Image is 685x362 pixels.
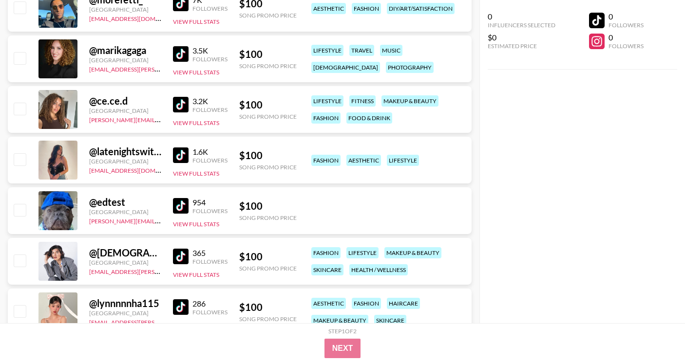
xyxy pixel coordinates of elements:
div: Followers [609,21,644,29]
div: $ 100 [239,200,297,212]
img: TikTok [173,249,189,264]
div: Song Promo Price [239,214,297,221]
div: diy/art/satisfaction [387,3,455,14]
div: 3.5K [192,46,228,55]
img: TikTok [173,97,189,112]
button: View Full Stats [173,271,219,278]
div: makeup & beauty [311,315,368,326]
div: Followers [192,157,228,164]
div: @ marikagaga [89,44,161,56]
div: Estimated Price [488,42,555,50]
div: lifestyle [346,247,379,258]
div: skincare [374,315,406,326]
div: aesthetic [346,155,381,166]
div: $ 100 [239,99,297,111]
div: Followers [192,106,228,113]
div: food & drink [346,112,392,124]
a: [PERSON_NAME][EMAIL_ADDRESS][DOMAIN_NAME] [89,216,233,225]
div: fashion [311,247,341,258]
div: 365 [192,248,228,258]
div: Step 1 of 2 [328,327,357,335]
div: $ 100 [239,48,297,60]
div: music [380,45,402,56]
div: Song Promo Price [239,113,297,120]
div: fashion [311,112,341,124]
div: @ lynnnnnha115 [89,297,161,309]
div: lifestyle [311,45,343,56]
img: TikTok [173,198,189,214]
div: travel [349,45,374,56]
div: lifestyle [387,155,419,166]
div: Followers [192,5,228,12]
div: @ ce.ce.d [89,95,161,107]
a: [EMAIL_ADDRESS][DOMAIN_NAME] [89,165,187,174]
div: fashion [352,3,381,14]
div: [GEOGRAPHIC_DATA] [89,259,161,266]
div: fashion [352,298,381,309]
div: health / wellness [349,264,408,275]
div: [DEMOGRAPHIC_DATA] [311,62,380,73]
div: [GEOGRAPHIC_DATA] [89,6,161,13]
div: [GEOGRAPHIC_DATA] [89,309,161,317]
a: [EMAIL_ADDRESS][PERSON_NAME][DOMAIN_NAME] [89,317,233,326]
div: Song Promo Price [239,163,297,171]
div: aesthetic [311,298,346,309]
div: makeup & beauty [381,95,438,107]
div: haircare [387,298,420,309]
button: View Full Stats [173,170,219,177]
div: 0 [609,12,644,21]
a: [EMAIL_ADDRESS][PERSON_NAME][DOMAIN_NAME] [89,64,233,73]
div: fashion [311,155,341,166]
a: [PERSON_NAME][EMAIL_ADDRESS][DOMAIN_NAME] [89,114,233,124]
div: Song Promo Price [239,12,297,19]
button: Next [324,339,361,358]
div: aesthetic [311,3,346,14]
div: 0 [609,33,644,42]
div: $ 100 [239,149,297,162]
div: 954 [192,198,228,207]
div: Followers [192,258,228,265]
div: Followers [192,55,228,63]
a: [EMAIL_ADDRESS][DOMAIN_NAME] [89,13,187,22]
img: TikTok [173,46,189,62]
div: fitness [349,95,376,107]
div: $0 [488,33,555,42]
button: View Full Stats [173,119,219,127]
div: skincare [311,264,343,275]
div: [GEOGRAPHIC_DATA] [89,107,161,114]
div: $ 100 [239,251,297,263]
div: lifestyle [311,95,343,107]
a: [EMAIL_ADDRESS][PERSON_NAME][DOMAIN_NAME] [89,266,233,275]
div: @ latenightswithsara [89,145,161,158]
button: View Full Stats [173,69,219,76]
div: @ edtest [89,196,161,208]
div: Influencers Selected [488,21,555,29]
div: [GEOGRAPHIC_DATA] [89,158,161,165]
div: 3.2K [192,96,228,106]
div: Song Promo Price [239,62,297,70]
div: 286 [192,299,228,308]
button: View Full Stats [173,18,219,25]
div: [GEOGRAPHIC_DATA] [89,208,161,216]
img: TikTok [173,147,189,163]
div: photography [386,62,434,73]
div: makeup & beauty [384,247,441,258]
div: Followers [192,308,228,316]
div: 1.6K [192,147,228,157]
div: 0 [488,12,555,21]
div: Followers [192,207,228,215]
div: [GEOGRAPHIC_DATA] [89,56,161,64]
div: $ 100 [239,301,297,313]
button: View Full Stats [173,220,219,228]
div: Followers [609,42,644,50]
div: Song Promo Price [239,315,297,323]
img: TikTok [173,299,189,315]
div: Song Promo Price [239,265,297,272]
button: View Full Stats [173,322,219,329]
div: @ [DEMOGRAPHIC_DATA] [89,247,161,259]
